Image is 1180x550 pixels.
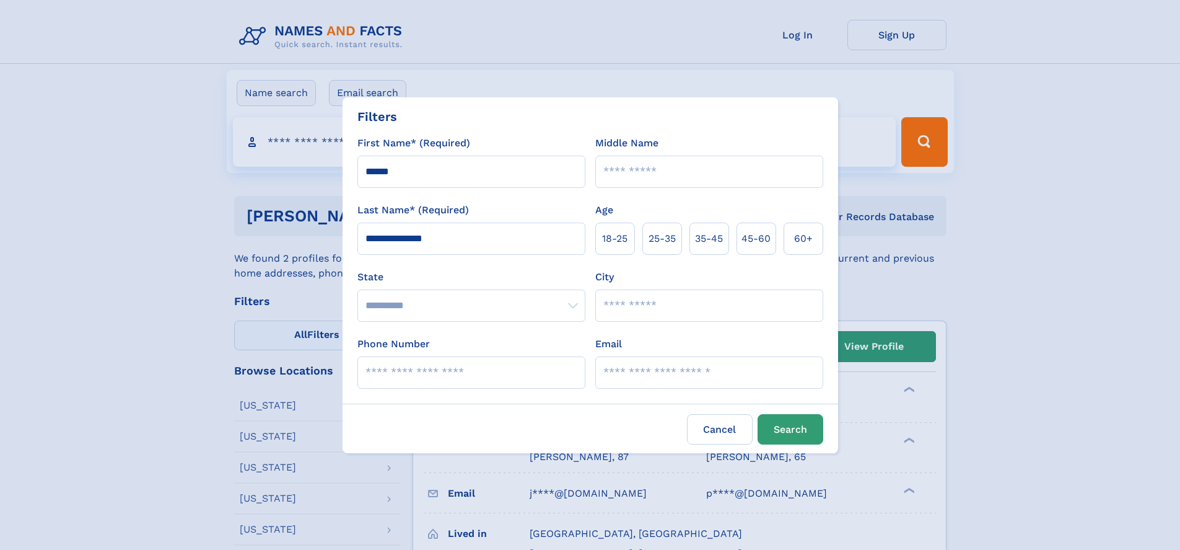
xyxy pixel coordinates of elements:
span: 18‑25 [602,231,627,246]
span: 35‑45 [695,231,723,246]
label: City [595,270,614,285]
label: Email [595,337,622,352]
label: Phone Number [357,337,430,352]
span: 60+ [794,231,813,246]
label: Last Name* (Required) [357,203,469,218]
label: Age [595,203,613,218]
div: Filters [357,107,397,126]
button: Search [758,414,823,445]
label: Cancel [687,414,753,445]
label: State [357,270,585,285]
span: 25‑35 [649,231,676,246]
span: 45‑60 [741,231,771,246]
label: Middle Name [595,136,658,151]
label: First Name* (Required) [357,136,470,151]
